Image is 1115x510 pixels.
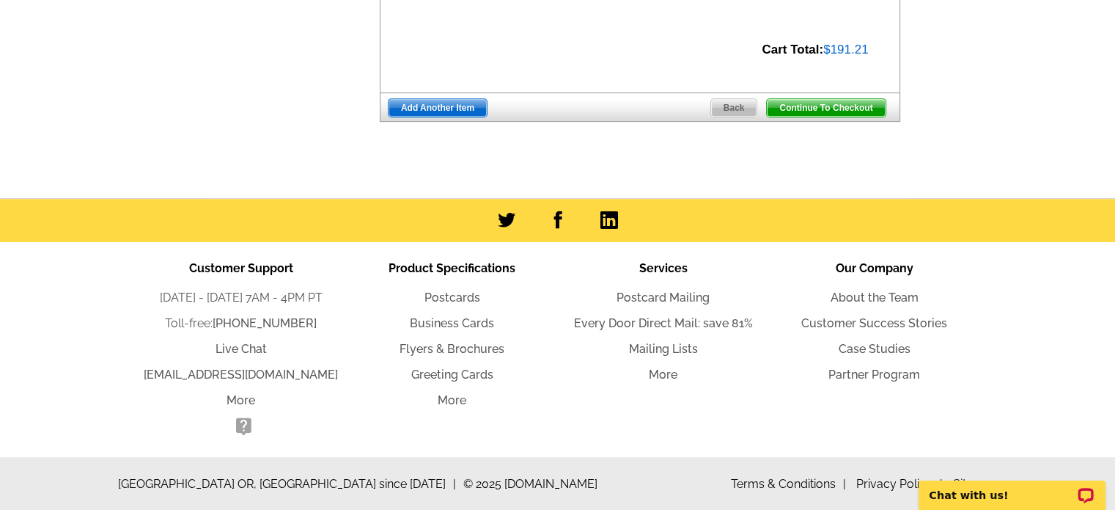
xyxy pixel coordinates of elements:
a: Every Door Direct Mail: save 81% [574,316,753,330]
a: More [227,393,255,407]
span: Our Company [836,261,913,275]
a: Back [710,98,758,117]
span: Services [639,261,688,275]
a: Business Cards [410,316,494,330]
strong: Cart Total: [762,43,823,57]
a: Flyers & Brochures [400,342,504,356]
a: More [649,368,677,382]
a: Partner Program [828,368,920,382]
span: $191.21 [823,43,868,57]
li: [DATE] - [DATE] 7AM - 4PM PT [136,289,347,307]
a: Live Chat [216,342,267,356]
span: Add Another Item [389,99,487,117]
a: Postcard Mailing [617,291,710,305]
span: Continue To Checkout [767,99,885,117]
span: © 2025 [DOMAIN_NAME] [463,476,597,493]
a: Postcards [424,291,480,305]
a: Greeting Cards [411,368,493,382]
iframe: LiveChat chat widget [909,464,1115,510]
a: More [438,393,466,407]
a: Terms & Conditions [731,477,846,491]
span: Customer Support [189,261,293,275]
a: Privacy Policy [856,477,943,491]
a: [PHONE_NUMBER] [213,316,317,330]
span: Back [711,99,757,117]
a: Add Another Item [388,98,487,117]
span: Product Specifications [389,261,515,275]
a: [EMAIL_ADDRESS][DOMAIN_NAME] [144,368,338,382]
span: [GEOGRAPHIC_DATA] OR, [GEOGRAPHIC_DATA] since [DATE] [118,476,456,493]
a: Customer Success Stories [801,316,947,330]
a: About the Team [831,291,919,305]
a: Case Studies [839,342,910,356]
a: Mailing Lists [629,342,698,356]
li: Toll-free: [136,315,347,332]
